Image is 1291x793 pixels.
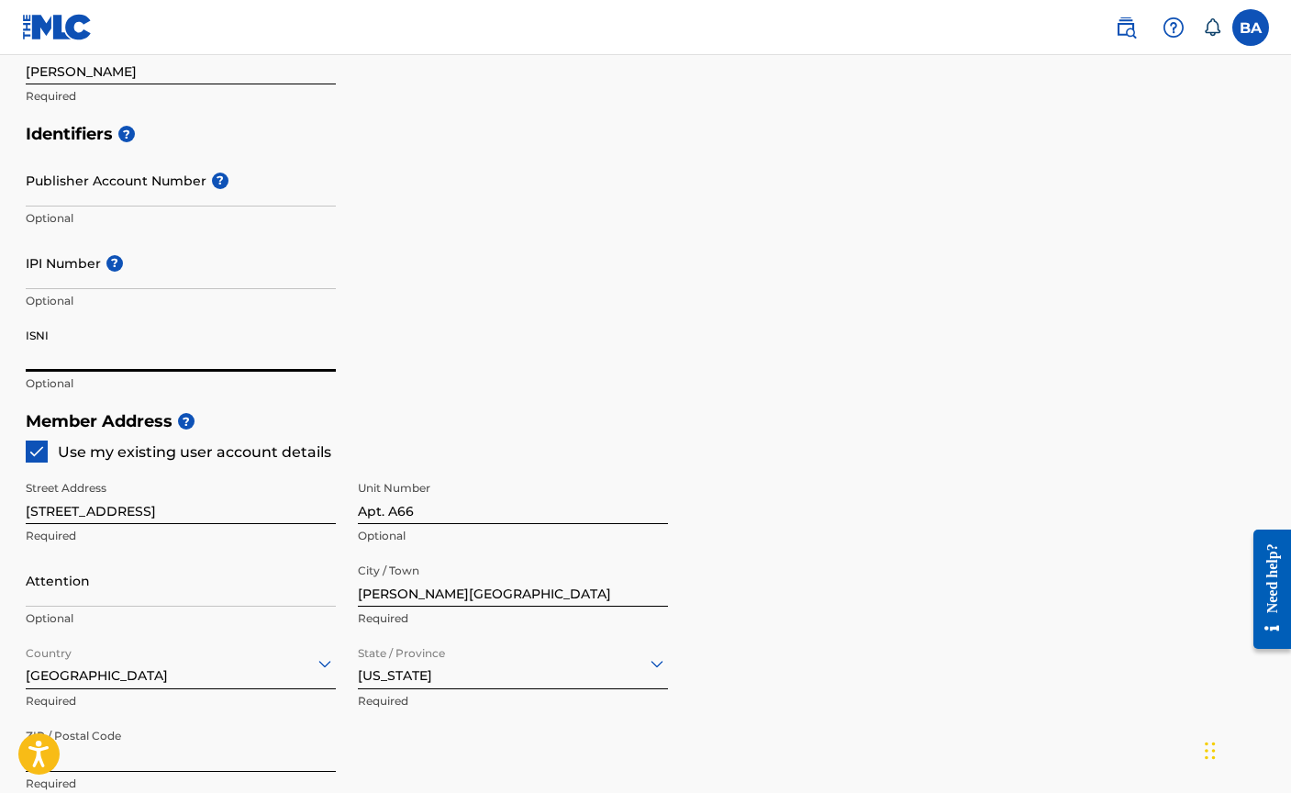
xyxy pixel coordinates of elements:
[358,610,668,627] p: Required
[26,210,336,227] p: Optional
[358,641,668,686] div: [US_STATE]
[26,634,72,662] label: Country
[1199,705,1291,793] iframe: Chat Widget
[26,610,336,627] p: Optional
[28,442,46,461] img: checkbox
[118,126,135,142] span: ?
[358,528,668,544] p: Optional
[1163,17,1185,39] img: help
[26,293,336,309] p: Optional
[178,413,195,430] span: ?
[26,776,336,792] p: Required
[26,88,336,105] p: Required
[106,255,123,272] span: ?
[26,375,336,392] p: Optional
[26,115,1266,154] h5: Identifiers
[26,693,336,709] p: Required
[1203,18,1221,37] div: Notifications
[1107,9,1144,46] a: Public Search
[1240,516,1291,664] iframe: Resource Center
[358,693,668,709] p: Required
[212,173,228,189] span: ?
[1205,723,1216,778] div: Drag
[26,641,336,686] div: [GEOGRAPHIC_DATA]
[22,14,93,40] img: MLC Logo
[26,528,336,544] p: Required
[358,634,445,662] label: State / Province
[1115,17,1137,39] img: search
[58,443,331,461] span: Use my existing user account details
[1232,9,1269,46] div: User Menu
[26,402,1266,441] h5: Member Address
[1155,9,1192,46] div: Help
